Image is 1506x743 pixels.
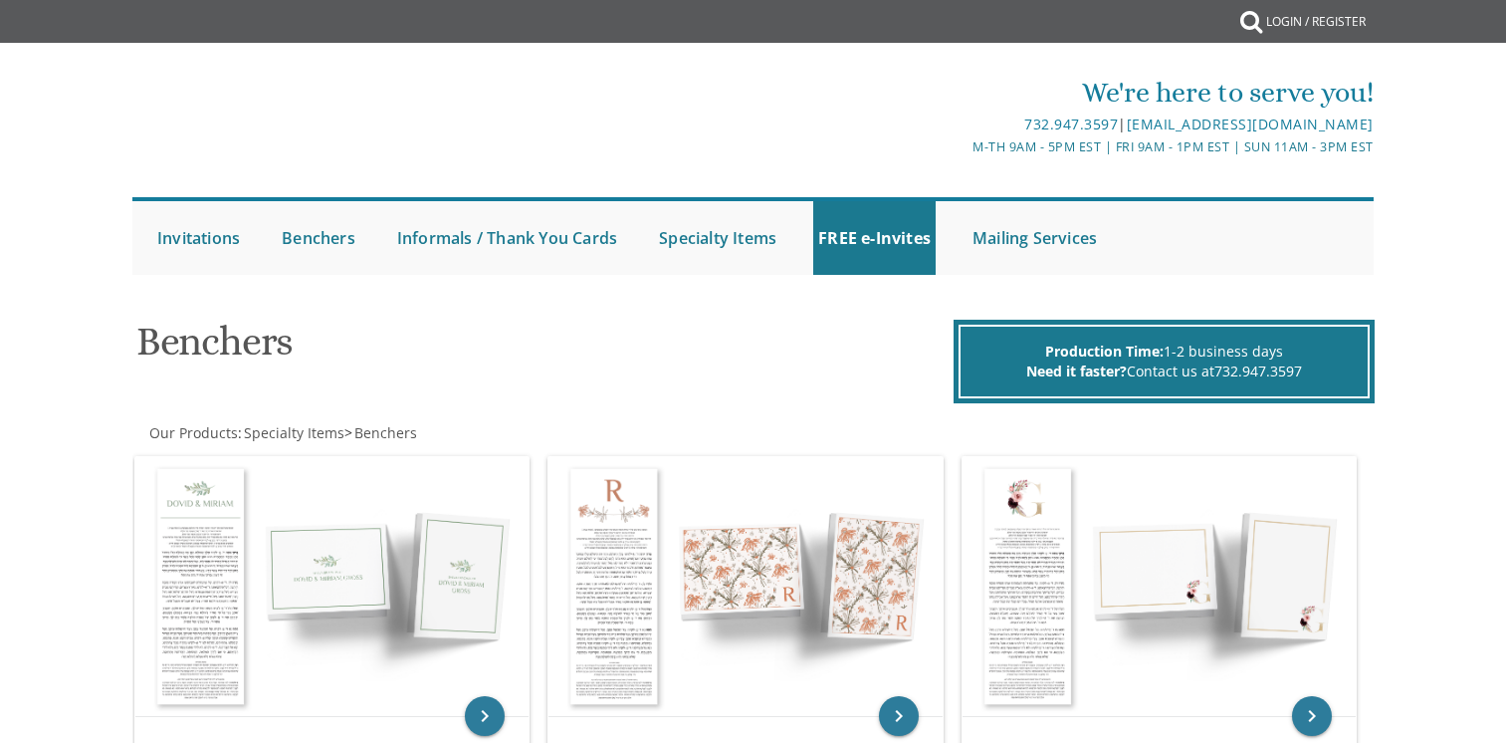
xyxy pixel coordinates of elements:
img: Design Bencher Style 1 [135,457,530,716]
a: keyboard_arrow_right [465,696,505,736]
a: Benchers [277,201,360,275]
div: We're here to serve you! [547,73,1374,113]
a: Mailing Services [968,201,1102,275]
h1: Benchers [136,320,949,378]
a: Informals / Thank You Cards [392,201,622,275]
img: Design Bencher Style 3 [963,457,1357,716]
span: Production Time: [1045,342,1164,361]
a: FREE e-Invites [813,201,936,275]
span: Benchers [354,423,417,442]
a: 732.947.3597 [1024,115,1118,133]
div: | [547,113,1374,136]
a: Specialty Items [654,201,781,275]
a: Benchers [352,423,417,442]
span: Specialty Items [244,423,344,442]
span: Need it faster? [1026,362,1127,380]
a: Invitations [152,201,245,275]
img: Design Bencher Style 2 [548,457,943,716]
div: M-Th 9am - 5pm EST | Fri 9am - 1pm EST | Sun 11am - 3pm EST [547,136,1374,157]
a: keyboard_arrow_right [879,696,919,736]
a: keyboard_arrow_right [1292,696,1332,736]
span: > [344,423,417,442]
a: Specialty Items [242,423,344,442]
a: [EMAIL_ADDRESS][DOMAIN_NAME] [1127,115,1374,133]
a: 732.947.3597 [1214,362,1302,380]
a: Our Products [147,423,238,442]
div: : [132,423,753,443]
div: 1-2 business days Contact us at [959,325,1370,398]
